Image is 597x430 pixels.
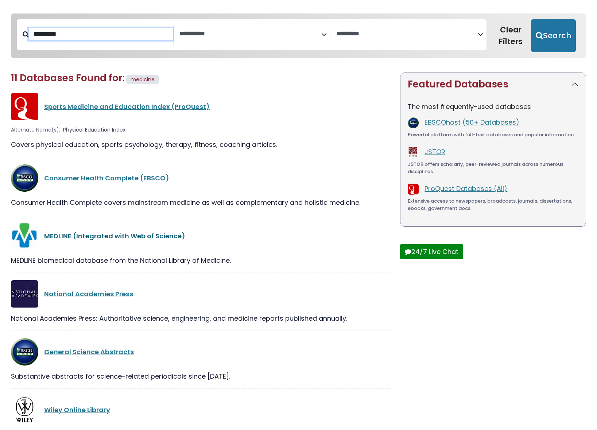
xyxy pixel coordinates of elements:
[131,76,155,83] span: medicine
[531,19,576,52] button: Submit for Search Results
[63,126,125,134] span: Physical Education Index
[408,198,578,212] div: Extensive access to newspapers, broadcasts, journals, dissertations, ebooks, government docs.
[408,131,578,138] div: Powerful platform with full-text databases and popular information.
[11,313,391,323] div: National Academies Press: Authoritative science, engineering, and medicine reports published annu...
[179,30,321,38] textarea: Search
[400,73,586,96] button: Featured Databases
[491,19,531,52] button: Clear Filters
[29,28,173,40] input: Search database by title or keyword
[11,126,60,134] span: Alternate Name(s):
[11,255,391,265] div: MEDLINE biomedical database from the National Library of Medicine.
[336,30,478,38] textarea: Search
[408,161,578,175] div: JSTOR offers scholarly, peer-reviewed journals across numerous disciplines.
[425,184,507,193] a: ProQuest Databases (All)
[44,173,169,183] a: Consumer Health Complete (EBSCO)
[11,371,391,381] div: Substantive abstracts for science-related periodicals since [DATE].
[44,405,110,414] a: Wiley Online Library
[400,244,463,259] button: 24/7 Live Chat
[425,147,445,156] a: JSTOR
[44,347,134,356] a: General Science Abstracts
[408,102,578,112] p: The most frequently-used databases
[44,231,185,241] a: MEDLINE (Integrated with Web of Science)
[11,13,586,58] nav: Search filters
[11,140,391,149] div: Covers physical education, sports psychology, therapy, fitness, coaching articles.
[11,198,391,207] div: Consumer Health Complete covers mainstream medicine as well as complementary and holistic medicine.
[44,102,210,111] a: Sports Medicine and Education Index (ProQuest)
[44,289,133,298] a: National Academies Press
[11,71,125,85] span: 11 Databases Found for:
[425,118,519,127] a: EBSCOhost (50+ Databases)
